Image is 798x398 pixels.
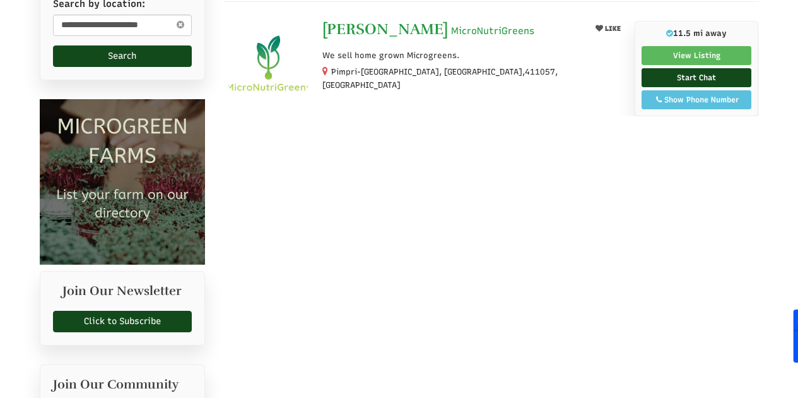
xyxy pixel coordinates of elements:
div: Show Phone Number [648,94,745,106]
button: Search [53,45,192,67]
h2: Join Our Community [53,378,192,392]
h2: Join Our Newsletter [53,284,192,305]
span: [GEOGRAPHIC_DATA] [322,80,401,91]
span: MicroNutriGreens [451,25,534,38]
a: View Listing [642,46,752,65]
button: LIKE [591,21,625,37]
a: Start Chat [642,68,752,87]
span: LIKE [603,25,621,33]
a: [PERSON_NAME] MicroNutriGreens [322,21,580,40]
img: Microgreen Farms list your microgreen farm today [40,99,206,265]
a: Click to Subscribe [53,311,192,332]
span: 411057 [525,66,555,78]
p: 11.5 mi away [642,28,752,39]
img: Sarah Kolatkar [224,21,313,110]
span: [PERSON_NAME] [322,20,448,39]
p: We sell home grown Microgreens. [322,50,625,61]
small: Pimpri-[GEOGRAPHIC_DATA], [GEOGRAPHIC_DATA], , [322,67,558,90]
